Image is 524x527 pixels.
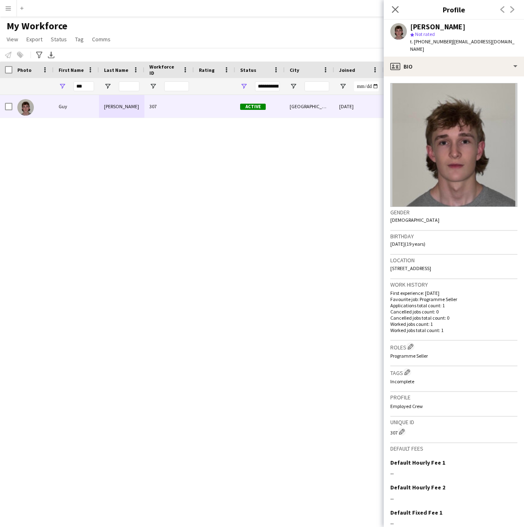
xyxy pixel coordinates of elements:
[390,302,517,309] p: Applications total count: 1
[26,36,42,43] span: Export
[7,20,67,32] span: My Workforce
[59,67,84,73] span: First Name
[390,445,517,452] h3: Default fees
[390,281,517,288] h3: Work history
[390,378,517,385] p: Incomplete
[46,50,56,60] app-action-btn: Export XLSX
[410,38,453,45] span: t. [PHONE_NUMBER]
[339,83,347,90] button: Open Filter Menu
[164,81,189,91] input: Workforce ID Filter Input
[17,99,34,116] img: Guy Hurst
[240,67,256,73] span: Status
[59,83,66,90] button: Open Filter Menu
[290,83,297,90] button: Open Filter Menu
[410,38,515,52] span: | [EMAIL_ADDRESS][DOMAIN_NAME]
[51,36,67,43] span: Status
[285,95,334,118] div: [GEOGRAPHIC_DATA]
[149,83,157,90] button: Open Filter Menu
[390,484,445,491] h3: Default Hourly Fee 2
[92,36,111,43] span: Comms
[390,315,517,321] p: Cancelled jobs total count: 0
[390,418,517,426] h3: Unique ID
[390,83,517,207] img: Crew avatar or photo
[199,67,215,73] span: Rating
[390,427,517,436] div: 307
[390,459,445,466] h3: Default Hourly Fee 1
[390,290,517,296] p: First experience: [DATE]
[390,353,428,359] span: Programme Seller
[339,67,355,73] span: Joined
[390,394,517,401] h3: Profile
[144,95,194,118] div: 307
[290,67,299,73] span: City
[304,81,329,91] input: City Filter Input
[390,217,439,223] span: [DEMOGRAPHIC_DATA]
[390,321,517,327] p: Worked jobs count: 1
[390,265,431,271] span: [STREET_ADDRESS]
[73,81,94,91] input: First Name Filter Input
[23,34,46,45] a: Export
[149,64,179,76] span: Workforce ID
[34,50,44,60] app-action-btn: Advanced filters
[390,241,425,247] span: [DATE] (19 years)
[240,104,266,110] span: Active
[390,309,517,315] p: Cancelled jobs count: 0
[410,23,465,31] div: [PERSON_NAME]
[104,83,111,90] button: Open Filter Menu
[390,327,517,333] p: Worked jobs total count: 1
[384,57,524,76] div: Bio
[390,403,517,409] p: Employed Crew
[390,520,517,527] div: --
[390,495,517,502] div: --
[390,470,517,477] div: --
[17,67,31,73] span: Photo
[390,368,517,377] h3: Tags
[390,296,517,302] p: Favourite job: Programme Seller
[390,256,517,264] h3: Location
[104,67,128,73] span: Last Name
[240,83,248,90] button: Open Filter Menu
[390,209,517,216] h3: Gender
[390,509,442,516] h3: Default Fixed Fee 1
[119,81,139,91] input: Last Name Filter Input
[72,34,87,45] a: Tag
[390,342,517,351] h3: Roles
[7,36,18,43] span: View
[384,4,524,15] h3: Profile
[3,34,21,45] a: View
[354,81,379,91] input: Joined Filter Input
[99,95,144,118] div: [PERSON_NAME]
[390,233,517,240] h3: Birthday
[54,95,99,118] div: Guy
[47,34,70,45] a: Status
[334,95,384,118] div: [DATE]
[415,31,435,37] span: Not rated
[75,36,84,43] span: Tag
[89,34,114,45] a: Comms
